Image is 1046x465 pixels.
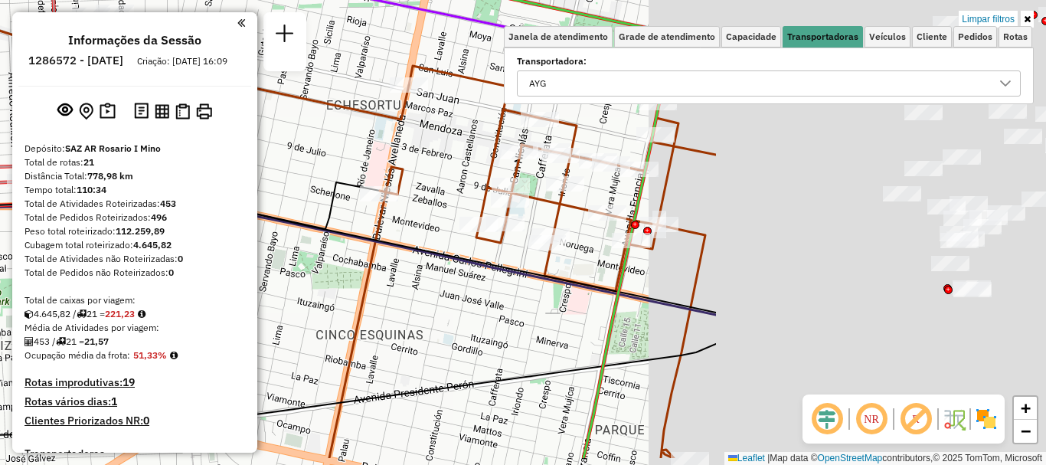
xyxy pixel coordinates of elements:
strong: 453 [160,198,176,209]
span: Ocupação média da frota: [25,349,130,361]
strong: 51,33% [133,349,167,361]
span: Cliente [917,32,947,41]
div: 4.645,82 / 21 = [25,307,245,321]
button: Logs desbloquear sessão [131,100,152,123]
div: Total de Atividades não Roteirizadas: [25,252,245,266]
i: Meta Caixas/viagem: 266,08 Diferença: -44,85 [138,309,145,319]
strong: 496 [151,211,167,223]
strong: SAZ AR Rosario I Mino [65,142,161,154]
span: Transportadoras [787,32,858,41]
img: Exibir/Ocultar setores [974,407,999,431]
span: Veículos [869,32,906,41]
i: Cubagem total roteirizado [25,309,34,319]
div: Total de Atividades Roteirizadas: [25,197,245,211]
h4: Rotas improdutivas: [25,376,245,389]
span: Pedidos [958,32,992,41]
h4: Rotas vários dias: [25,395,245,408]
span: Janela de atendimento [508,32,608,41]
span: Grade de atendimento [619,32,715,41]
a: Clique aqui para minimizar o painel [237,14,245,31]
button: Centralizar mapa no depósito ou ponto de apoio [76,100,96,123]
strong: 778,98 km [87,170,133,182]
span: | [767,453,770,463]
div: Total de Pedidos Roteirizados: [25,211,245,224]
span: − [1021,421,1031,440]
strong: 19 [123,375,135,389]
span: Capacidade [726,32,776,41]
a: Leaflet [728,453,765,463]
span: Ocultar deslocamento [809,401,845,437]
div: AYG [524,71,551,96]
i: Total de Atividades [25,337,34,346]
div: Criação: [DATE] 16:09 [131,54,234,68]
a: Zoom out [1014,420,1037,443]
button: Painel de Sugestão [96,100,119,123]
button: Visualizar relatório de Roteirização [152,100,172,121]
strong: 0 [143,414,149,427]
button: Visualizar Romaneio [172,100,193,123]
strong: 0 [178,253,183,264]
h6: 1286572 - [DATE] [28,54,123,67]
span: Exibir rótulo [897,401,934,437]
i: Total de rotas [77,309,87,319]
div: Peso total roteirizado: [25,224,245,238]
strong: 1 [111,395,117,408]
a: Limpar filtros [959,11,1018,28]
div: Cubagem total roteirizado: [25,238,245,252]
div: Total de caixas por viagem: [25,293,245,307]
h4: Transportadoras [25,447,245,460]
div: Tempo total: [25,183,245,197]
strong: 221,23 [105,308,135,319]
strong: 4.645,82 [133,239,172,251]
div: Depósito: [25,142,245,156]
div: 453 / 21 = [25,335,245,349]
div: Total de Pedidos não Roteirizados: [25,266,245,280]
img: Fluxo de ruas [942,407,966,431]
button: Imprimir Rotas [193,100,215,123]
h4: Informações da Sessão [68,33,201,47]
strong: 110:34 [77,184,106,195]
strong: 21 [83,156,94,168]
span: Rotas [1003,32,1028,41]
label: Transportadora: [517,54,1021,68]
div: Map data © contributors,© 2025 TomTom, Microsoft [724,452,1046,465]
div: Distância Total: [25,169,245,183]
strong: 112.259,89 [116,225,165,237]
div: Média de Atividades por viagem: [25,321,245,335]
span: + [1021,398,1031,418]
em: Média calculada utilizando a maior ocupação (%Peso ou %Cubagem) de cada rota da sessão. Rotas cro... [170,351,178,360]
h4: Clientes Priorizados NR: [25,414,245,427]
a: OpenStreetMap [818,453,883,463]
a: Nova sessão e pesquisa [270,18,300,53]
button: Exibir sessão original [54,99,76,123]
div: Total de rotas: [25,156,245,169]
span: Ocultar NR [853,401,890,437]
i: Total de rotas [56,337,66,346]
a: Ocultar filtros [1021,11,1034,28]
strong: 0 [168,267,174,278]
a: Zoom in [1014,397,1037,420]
strong: 21,57 [84,336,109,347]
